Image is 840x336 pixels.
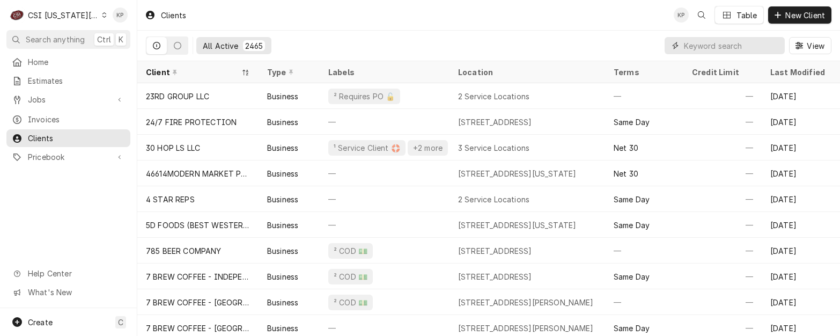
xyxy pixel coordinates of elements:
div: Business [267,271,298,282]
div: ² COD 💵 [333,297,369,308]
div: — [320,109,450,135]
div: — [683,212,762,238]
div: [DATE] [762,238,840,264]
span: C [118,317,123,328]
div: CSI [US_STATE][GEOGRAPHIC_DATA] [28,10,99,21]
div: Business [267,116,298,128]
div: Labels [328,67,441,78]
div: ¹ Service Client 🛟 [333,142,401,154]
span: New Client [783,10,827,21]
div: Business [267,142,298,154]
div: Type [267,67,309,78]
div: [DATE] [762,264,840,289]
div: [DATE] [762,186,840,212]
div: KP [113,8,128,23]
div: [STREET_ADDRESS][PERSON_NAME] [458,297,594,308]
span: Search anything [26,34,85,45]
div: [STREET_ADDRESS] [458,116,532,128]
div: 2465 [245,40,263,52]
div: [STREET_ADDRESS] [458,271,532,282]
button: New Client [768,6,831,24]
div: 7 BREW COFFEE - [GEOGRAPHIC_DATA] (2) [146,323,250,334]
div: Table [736,10,757,21]
div: Business [267,323,298,334]
span: Estimates [28,75,125,86]
div: [STREET_ADDRESS][US_STATE] [458,168,576,179]
div: — [683,135,762,160]
div: [DATE] [762,289,840,315]
div: Last Modified [770,67,829,78]
div: 7 BREW COFFEE - [GEOGRAPHIC_DATA] (1) [146,297,250,308]
div: [DATE] [762,109,840,135]
div: ² COD 💵 [333,245,369,257]
div: Location [458,67,596,78]
div: — [605,238,683,264]
div: — [683,238,762,264]
div: 5D FOODS (BEST WESTERN PREMIER) [146,220,250,231]
div: Business [267,245,298,257]
div: Same Day [614,323,650,334]
a: Clients [6,129,130,147]
div: — [683,160,762,186]
span: Pricebook [28,151,109,163]
div: [DATE] [762,135,840,160]
div: Credit Limit [692,67,751,78]
div: ² COD 💵 [333,271,369,282]
div: +2 more [412,142,444,154]
div: [DATE] [762,83,840,109]
div: — [320,212,450,238]
div: [DATE] [762,212,840,238]
span: Help Center [28,268,124,279]
div: Kym Parson's Avatar [674,8,689,23]
span: Invoices [28,114,125,125]
span: Home [28,56,125,68]
input: Keyword search [684,37,779,54]
div: Business [267,297,298,308]
div: KP [674,8,689,23]
span: What's New [28,287,124,298]
div: 7 BREW COFFEE - INDEPENDENCE [146,271,250,282]
div: — [683,289,762,315]
div: Kym Parson's Avatar [113,8,128,23]
span: Clients [28,133,125,144]
div: Business [267,91,298,102]
div: [STREET_ADDRESS][PERSON_NAME] [458,323,594,334]
div: 2 Service Locations [458,194,529,205]
div: [STREET_ADDRESS][US_STATE] [458,220,576,231]
div: Net 30 [614,142,638,154]
div: 3 Service Locations [458,142,529,154]
a: Go to Jobs [6,91,130,108]
div: — [683,83,762,109]
div: All Active [203,40,239,52]
div: Same Day [614,116,650,128]
div: ² Requires PO 🔓 [333,91,396,102]
div: — [320,186,450,212]
div: CSI Kansas City's Avatar [10,8,25,23]
a: Go to Help Center [6,265,130,282]
div: C [10,8,25,23]
div: [DATE] [762,160,840,186]
a: Go to Pricebook [6,148,130,166]
button: Search anythingCtrlK [6,30,130,49]
div: Client [146,67,239,78]
a: Home [6,53,130,71]
div: Same Day [614,220,650,231]
span: Create [28,318,53,327]
div: — [605,289,683,315]
div: Net 30 [614,168,638,179]
a: Go to What's New [6,283,130,301]
div: Business [267,168,298,179]
div: 4 STAR REPS [146,194,195,205]
div: [STREET_ADDRESS] [458,245,532,257]
div: — [605,83,683,109]
div: Business [267,194,298,205]
div: Business [267,220,298,231]
span: View [805,40,827,52]
div: Same Day [614,271,650,282]
div: Same Day [614,194,650,205]
button: Open search [693,6,710,24]
div: 785 BEER COMPANY [146,245,222,257]
div: — [683,264,762,289]
div: — [683,109,762,135]
div: — [320,160,450,186]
